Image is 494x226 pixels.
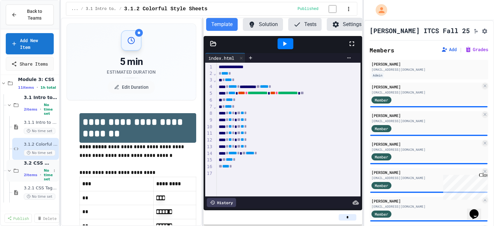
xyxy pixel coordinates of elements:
[375,183,388,188] span: Member
[24,142,58,147] span: 3.1.2 Colorful Style Sheets
[51,167,58,174] button: More options
[371,141,480,147] div: [PERSON_NAME]
[375,126,388,131] span: Member
[24,120,58,125] span: 3.1.1 Intro to CSS
[18,86,34,90] span: 11 items
[465,46,488,53] button: Grades
[371,113,480,118] div: [PERSON_NAME]
[5,214,32,223] a: Publish
[459,46,462,53] span: |
[44,103,58,116] span: No time set
[205,170,213,177] div: 17
[375,211,388,217] span: Member
[371,73,384,78] div: Admin
[205,164,213,170] div: 16
[24,128,55,134] span: No time set
[205,117,213,124] div: 9
[371,169,480,175] div: [PERSON_NAME]
[6,5,54,25] button: Back to Teams
[71,6,78,12] span: ...
[107,56,156,68] div: 5 min
[41,86,56,90] span: 1h total
[24,173,37,177] span: 2 items
[472,27,479,34] button: Click to see fork details
[205,144,213,150] div: 13
[371,176,480,180] div: [EMAIL_ADDRESS][DOMAIN_NAME]
[288,18,322,31] button: Tests
[24,160,51,166] span: 3.2 CSS Tag Selection
[369,3,389,17] div: My Account
[37,85,38,90] span: •
[86,6,117,12] span: 3.1 Intro to CSS
[24,95,58,100] span: 3.1 Intro to CSS
[375,97,388,103] span: Member
[370,46,394,55] h2: Members
[107,69,156,75] div: Estimated Duration
[297,6,318,12] span: Published
[108,81,155,94] button: Edit Duration
[205,70,213,77] div: 2
[24,185,58,191] span: 3.2.1 CSS Tag Selection
[205,150,213,157] div: 14
[371,84,480,90] div: [PERSON_NAME]
[24,107,37,112] span: 2 items
[6,57,54,71] a: Share Items
[205,130,213,137] div: 11
[205,84,213,90] div: 4
[371,147,480,152] div: [EMAIL_ADDRESS][DOMAIN_NAME]
[205,77,213,84] div: 3
[81,6,83,12] span: /
[371,67,486,72] div: [EMAIL_ADDRESS][DOMAIN_NAME]
[119,6,122,12] span: /
[243,18,283,31] button: Solution
[371,119,480,123] div: [EMAIL_ADDRESS][DOMAIN_NAME]
[205,104,213,110] div: 7
[371,61,486,67] div: [PERSON_NAME]
[371,204,480,209] div: [EMAIL_ADDRESS][DOMAIN_NAME]
[213,104,216,109] span: Fold line
[34,214,59,223] a: Delete
[205,157,213,164] div: 15
[375,154,388,160] span: Member
[321,5,344,13] input: publish toggle
[205,90,213,97] div: 5
[213,71,216,76] span: Fold line
[40,172,41,177] span: •
[3,3,44,41] div: Chat with us now!Close
[467,200,488,220] iframe: chat widget
[205,124,213,131] div: 10
[6,33,54,54] a: Add New Item
[205,137,213,144] div: 12
[213,77,216,83] span: Fold line
[206,18,238,31] button: Template
[370,26,470,35] h1: [PERSON_NAME] ITCS Fall 25
[24,150,55,156] span: No time set
[327,18,367,31] button: Settings
[124,5,207,13] span: 3.1.2 Colorful Style Sheets
[297,5,344,13] div: Content is published and visible to students
[205,110,213,117] div: 8
[40,107,41,112] span: •
[18,77,58,82] span: Module 3: CSS
[205,53,245,63] div: index.html
[21,8,48,22] span: Back to Teams
[205,97,213,104] div: 6
[441,46,457,53] button: Add
[371,90,480,95] div: [EMAIL_ADDRESS][DOMAIN_NAME]
[371,198,480,204] div: [PERSON_NAME]
[481,27,488,34] button: Assignment Settings
[205,64,213,70] div: 1
[207,198,236,207] div: History
[24,194,55,200] span: No time set
[441,172,488,200] iframe: chat widget
[44,168,53,181] span: No time set
[205,55,237,61] div: index.html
